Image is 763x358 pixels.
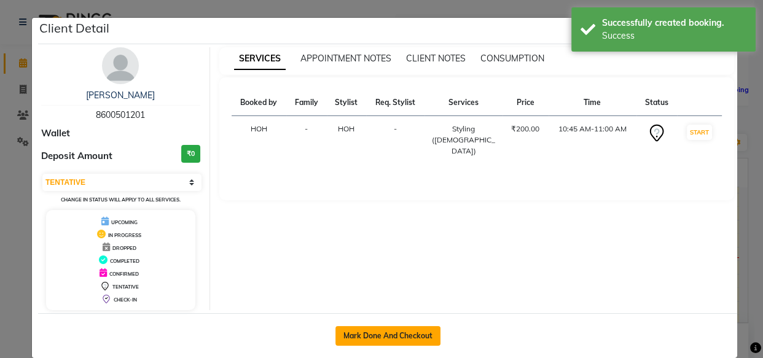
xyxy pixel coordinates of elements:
[110,258,139,264] span: COMPLETED
[687,125,712,140] button: START
[549,116,636,165] td: 10:45 AM-11:00 AM
[232,116,286,165] td: HOH
[61,197,181,203] small: Change in status will apply to all services.
[232,90,286,116] th: Booked by
[503,90,548,116] th: Price
[602,29,746,42] div: Success
[86,90,155,101] a: [PERSON_NAME]
[425,90,503,116] th: Services
[96,109,145,120] span: 8600501201
[112,245,136,251] span: DROPPED
[286,116,327,165] td: -
[602,17,746,29] div: Successfully created booking.
[432,123,495,157] div: Styling ([DEMOGRAPHIC_DATA])
[480,53,544,64] span: CONSUMPTION
[234,48,286,70] span: SERVICES
[549,90,636,116] th: Time
[338,124,354,133] span: HOH
[286,90,327,116] th: Family
[366,116,425,165] td: -
[112,284,139,290] span: TENTATIVE
[181,145,200,163] h3: ₹0
[109,271,139,277] span: CONFIRMED
[636,90,677,116] th: Status
[335,326,440,346] button: Mark Done And Checkout
[327,90,367,116] th: Stylist
[111,219,138,225] span: UPCOMING
[114,297,137,303] span: CHECK-IN
[41,126,70,141] span: Wallet
[41,149,112,163] span: Deposit Amount
[300,53,391,64] span: APPOINTMENT NOTES
[108,232,141,238] span: IN PROGRESS
[39,19,109,37] h5: Client Detail
[510,123,541,134] div: ₹200.00
[406,53,466,64] span: CLIENT NOTES
[366,90,425,116] th: Req. Stylist
[102,47,139,84] img: avatar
